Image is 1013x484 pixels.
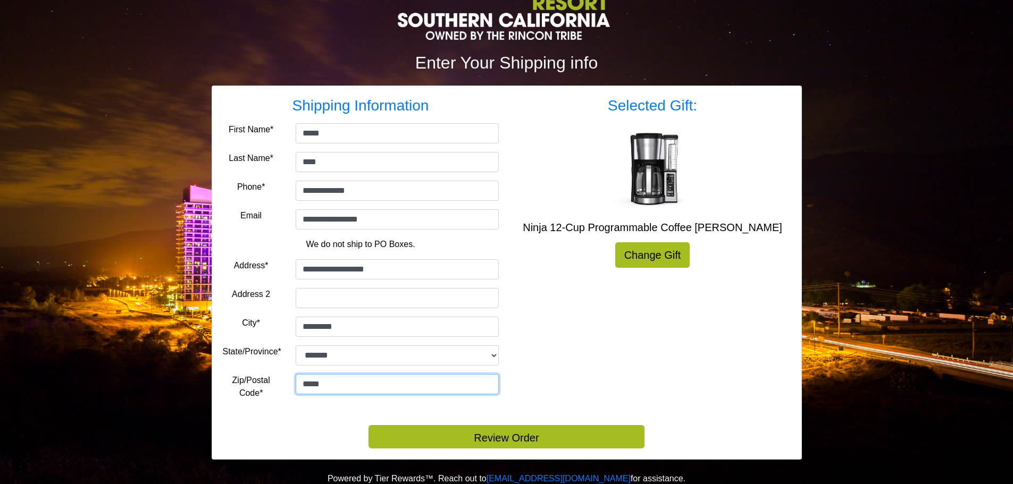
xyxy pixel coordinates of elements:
label: Phone* [237,181,265,193]
h3: Shipping Information [223,97,499,115]
label: Email [240,209,262,222]
a: Change Gift [615,242,690,268]
a: [EMAIL_ADDRESS][DOMAIN_NAME] [487,474,631,483]
p: We do not ship to PO Boxes. [231,238,491,251]
label: Address* [234,259,269,272]
h5: Ninja 12-Cup Programmable Coffee [PERSON_NAME] [515,221,791,234]
label: Zip/Postal Code* [223,374,280,400]
label: Last Name* [229,152,273,165]
label: City* [242,317,260,329]
label: State/Province* [223,345,281,358]
button: Review Order [369,425,644,448]
label: Address 2 [232,288,270,301]
h2: Enter Your Shipping info [212,53,802,73]
span: Powered by Tier Rewards™. Reach out to for assistance. [328,474,685,483]
img: Ninja 12-Cup Programmable Coffee Brewer [610,128,695,213]
label: First Name* [229,123,273,136]
h3: Selected Gift: [515,97,791,115]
